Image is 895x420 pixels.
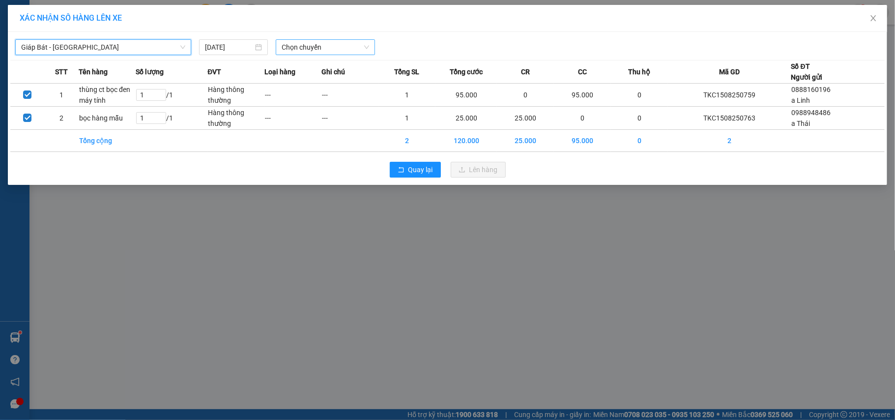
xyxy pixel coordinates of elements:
td: 1 [378,84,435,107]
span: ĐVT [207,66,221,77]
span: CC [578,66,587,77]
span: CR [521,66,530,77]
span: a Linh [792,96,810,104]
td: 2 [45,107,79,130]
td: --- [264,107,321,130]
span: Quay lại [408,164,433,175]
span: Ghi chú [321,66,345,77]
td: Hàng thông thường [207,107,264,130]
td: 95.000 [554,84,611,107]
td: --- [321,84,378,107]
td: 95.000 [554,130,611,152]
span: Chọn chuyến [282,40,369,55]
td: bọc hàng mẫu [79,107,136,130]
td: 2 [378,130,435,152]
td: 1 [378,107,435,130]
div: Số ĐT Người gửi [791,61,823,83]
td: --- [321,107,378,130]
span: Số lượng [136,66,164,77]
span: XÁC NHẬN SỐ HÀNG LÊN XE [20,13,122,23]
button: rollbackQuay lại [390,162,441,178]
td: 120.000 [435,130,497,152]
span: Tổng cước [450,66,483,77]
td: 25.000 [497,130,554,152]
td: Tổng cộng [79,130,136,152]
td: 25.000 [435,107,497,130]
td: 0 [611,84,668,107]
span: 0888160196 [792,86,831,93]
span: Tên hàng [79,66,108,77]
span: close [869,14,877,22]
span: rollback [398,166,404,174]
td: 1 [45,84,79,107]
td: 0 [611,107,668,130]
td: Hàng thông thường [207,84,264,107]
span: STT [55,66,68,77]
input: 15/08/2025 [205,42,253,53]
td: --- [264,84,321,107]
button: Close [860,5,887,32]
td: 2 [668,130,791,152]
td: thùng ct bọc đen máy tính [79,84,136,107]
span: Giáp Bát - Thái Bình [21,40,185,55]
span: Tổng SL [394,66,419,77]
td: 25.000 [497,107,554,130]
span: Loại hàng [264,66,295,77]
td: 0 [554,107,611,130]
span: Mã GD [719,66,740,77]
span: 0988948486 [792,109,831,117]
span: Thu hộ [628,66,650,77]
td: 0 [611,130,668,152]
button: uploadLên hàng [451,162,506,178]
td: TKC1508250763 [668,107,791,130]
td: / 1 [136,107,207,130]
td: / 1 [136,84,207,107]
td: TKC1508250759 [668,84,791,107]
span: a Thái [792,120,810,127]
td: 95.000 [435,84,497,107]
td: 0 [497,84,554,107]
